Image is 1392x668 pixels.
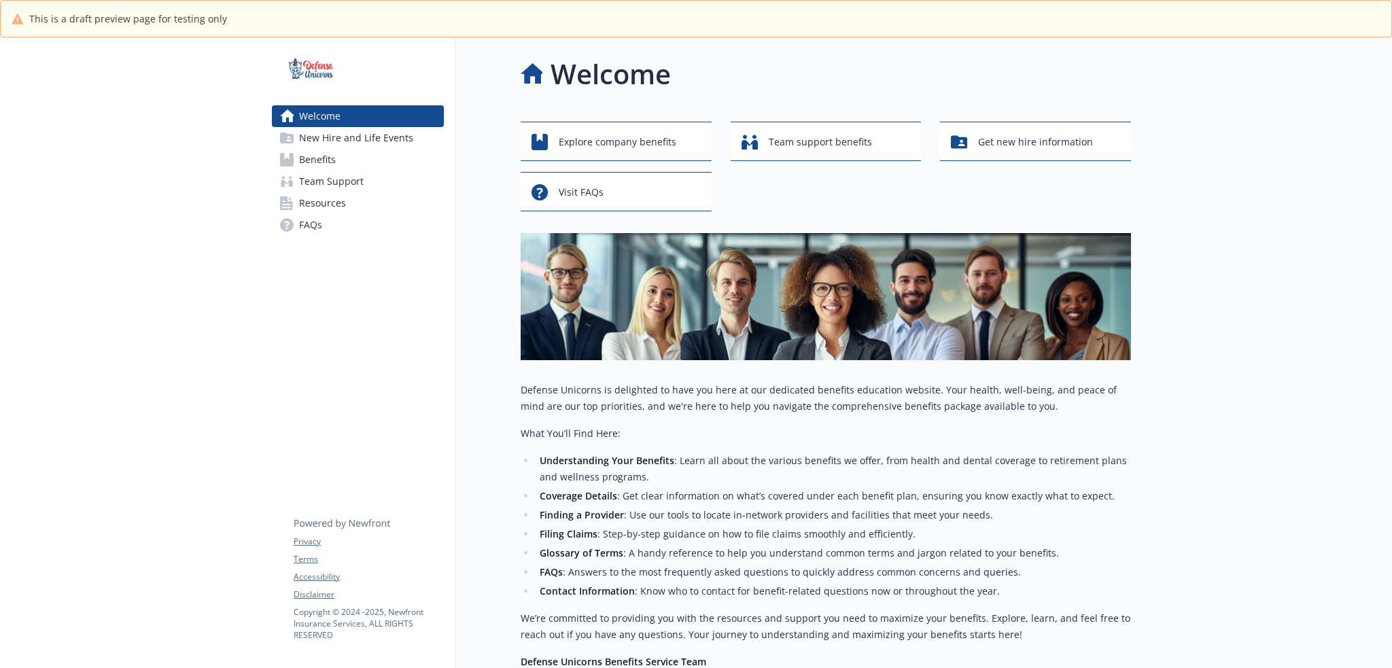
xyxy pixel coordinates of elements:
span: This is a draft preview page for testing only [29,12,227,26]
a: Privacy [294,535,443,548]
li: : Learn all about the various benefits we offer, from health and dental coverage to retirement pl... [536,453,1131,485]
span: Get new hire information [978,129,1093,155]
p: Defense Unicorns is delighted to have you here at our dedicated benefits education website. Your ... [521,382,1131,415]
span: Resources [299,192,346,214]
a: Terms [294,553,443,565]
span: FAQs [299,214,322,236]
a: FAQs [272,214,444,236]
strong: Contact Information [540,584,635,597]
strong: Coverage Details [540,489,617,502]
a: Welcome [272,105,444,127]
img: overview page banner [521,233,1131,360]
a: Benefits [272,149,444,171]
p: We’re committed to providing you with the resources and support you need to maximize your benefit... [521,610,1131,643]
li: : Use our tools to locate in-network providers and facilities that meet your needs. [536,507,1131,523]
li: : Know who to contact for benefit-related questions now or throughout the year. [536,583,1131,599]
button: Get new hire information [940,122,1131,161]
a: Accessibility [294,571,443,583]
span: Explore company benefits [559,129,676,155]
span: Welcome [299,105,341,127]
span: Team Support [299,171,364,192]
button: Team support benefits [731,122,922,161]
li: : Get clear information on what’s covered under each benefit plan, ensuring you know exactly what... [536,488,1131,504]
strong: FAQs [540,565,563,578]
button: Explore company benefits [521,122,712,161]
span: Visit FAQs [559,179,604,205]
p: What You’ll Find Here: [521,425,1131,442]
strong: Defense Unicorns Benefits Service Team [521,655,706,668]
li: : Step-by-step guidance on how to file claims smoothly and efficiently. [536,526,1131,542]
a: Disclaimer [294,588,443,601]
h1: Welcome [551,54,671,94]
strong: Understanding Your Benefits [540,454,674,467]
a: New Hire and Life Events [272,127,444,149]
li: : Answers to the most frequently asked questions to quickly address common concerns and queries. [536,564,1131,580]
span: Benefits [299,149,336,171]
a: Team Support [272,171,444,192]
strong: Glossary of Terms [540,546,623,559]
p: Copyright © 2024 - 2025 , Newfront Insurance Services, ALL RIGHTS RESERVED [294,606,443,641]
button: Visit FAQs [521,172,712,211]
li: : A handy reference to help you understand common terms and jargon related to your benefits. [536,545,1131,561]
span: Team support benefits [769,129,872,155]
span: New Hire and Life Events [299,127,413,149]
strong: Filing Claims [540,527,597,540]
a: Resources [272,192,444,214]
strong: Finding a Provider [540,508,624,521]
